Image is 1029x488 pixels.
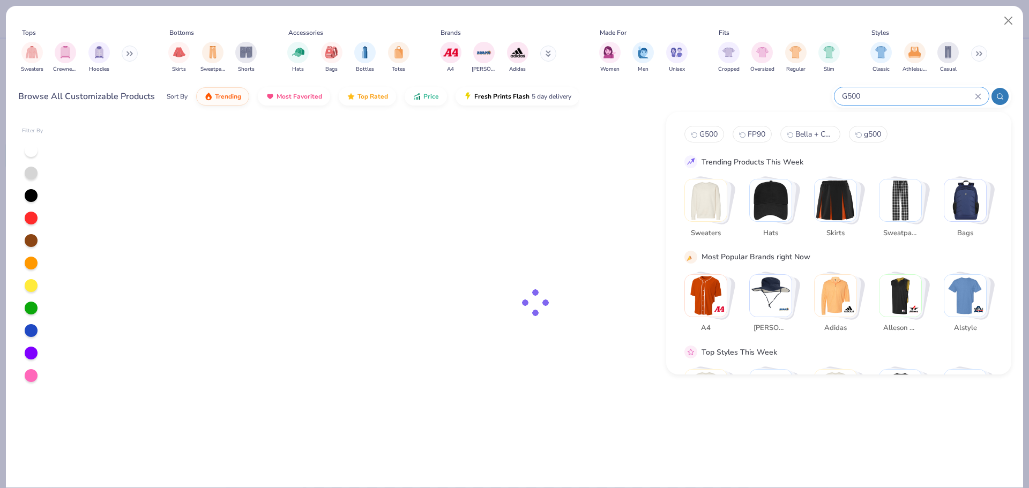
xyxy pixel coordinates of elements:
[200,42,225,73] div: filter for Sweatpants
[356,65,374,73] span: Bottles
[599,42,621,73] div: filter for Women
[948,323,983,334] span: Alstyle
[750,370,792,411] img: Athleisure
[871,28,889,37] div: Styles
[684,274,734,338] button: Stack Card Button A4
[347,92,355,101] img: TopRated.gif
[973,304,984,314] img: Alstyle
[235,42,257,73] button: filter button
[719,28,729,37] div: Fits
[476,44,492,61] img: Adams Image
[944,275,986,317] img: Alstyle
[823,46,835,58] img: Slim Image
[684,179,734,243] button: Stack Card Button Sweaters
[288,28,323,37] div: Accessories
[849,126,888,142] button: g5003
[883,323,918,334] span: Alleson Athletic
[814,369,863,433] button: Stack Card Button Casual
[749,274,799,338] button: Stack Card Button Adams
[600,28,627,37] div: Made For
[785,42,807,73] div: filter for Regular
[754,323,788,334] span: [PERSON_NAME]
[689,323,724,334] span: A4
[998,11,1019,31] button: Close
[722,46,735,58] img: Cropped Image
[200,42,225,73] button: filter button
[53,42,78,73] div: filter for Crewnecks
[441,28,461,37] div: Brands
[903,65,927,73] span: Athleisure
[339,87,396,106] button: Top Rated
[844,304,854,314] img: Adidas
[756,46,769,58] img: Oversized Image
[908,46,921,58] img: Athleisure Image
[749,369,799,433] button: Stack Card Button Athleisure
[814,179,863,243] button: Stack Card Button Skirts
[733,126,772,142] button: FP901
[785,42,807,73] button: filter button
[686,157,696,167] img: trend_line.gif
[440,42,461,73] button: filter button
[215,92,241,101] span: Trending
[287,42,309,73] button: filter button
[388,42,409,73] button: filter button
[357,92,388,101] span: Top Rated
[870,42,892,73] button: filter button
[789,46,802,58] img: Regular Image
[167,92,188,101] div: Sort By
[873,65,890,73] span: Classic
[937,42,959,73] div: filter for Casual
[815,370,856,411] img: Casual
[325,65,338,73] span: Bags
[702,251,810,262] div: Most Popular Brands right Now
[944,369,993,433] button: Stack Card Button Outdoorsy
[632,42,654,73] div: filter for Men
[292,46,304,58] img: Hats Image
[532,91,571,103] span: 5 day delivery
[21,65,43,73] span: Sweaters
[321,42,342,73] div: filter for Bags
[864,129,881,139] span: g500
[883,228,918,239] span: Sweatpants
[714,304,725,314] img: A4
[196,87,249,106] button: Trending
[879,370,921,411] img: Cozy
[392,65,405,73] span: Totes
[637,46,649,58] img: Men Image
[472,42,496,73] button: filter button
[200,65,225,73] span: Sweatpants
[944,370,986,411] img: Outdoorsy
[292,65,304,73] span: Hats
[684,126,724,142] button: G5000
[168,42,190,73] div: filter for Skirts
[824,65,834,73] span: Slim
[666,42,688,73] div: filter for Unisex
[748,129,765,139] span: FP90
[354,42,376,73] button: filter button
[686,252,696,262] img: party_popper.gif
[875,46,888,58] img: Classic Image
[235,42,257,73] div: filter for Shorts
[240,46,252,58] img: Shorts Image
[393,46,405,58] img: Totes Image
[689,228,724,239] span: Sweaters
[456,87,579,106] button: Fresh Prints Flash5 day delivery
[879,275,921,317] img: Alleson Athletic
[600,65,620,73] span: Women
[603,46,616,58] img: Women Image
[88,42,110,73] button: filter button
[818,323,853,334] span: Adidas
[168,42,190,73] button: filter button
[940,65,957,73] span: Casual
[172,65,186,73] span: Skirts
[944,274,993,338] button: Stack Card Button Alstyle
[507,42,528,73] div: filter for Adidas
[685,275,727,317] img: A4
[818,42,840,73] button: filter button
[53,65,78,73] span: Crewnecks
[26,46,38,58] img: Sweaters Image
[258,87,330,106] button: Most Favorited
[388,42,409,73] div: filter for Totes
[879,179,921,221] img: Sweatpants
[464,92,472,101] img: flash.gif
